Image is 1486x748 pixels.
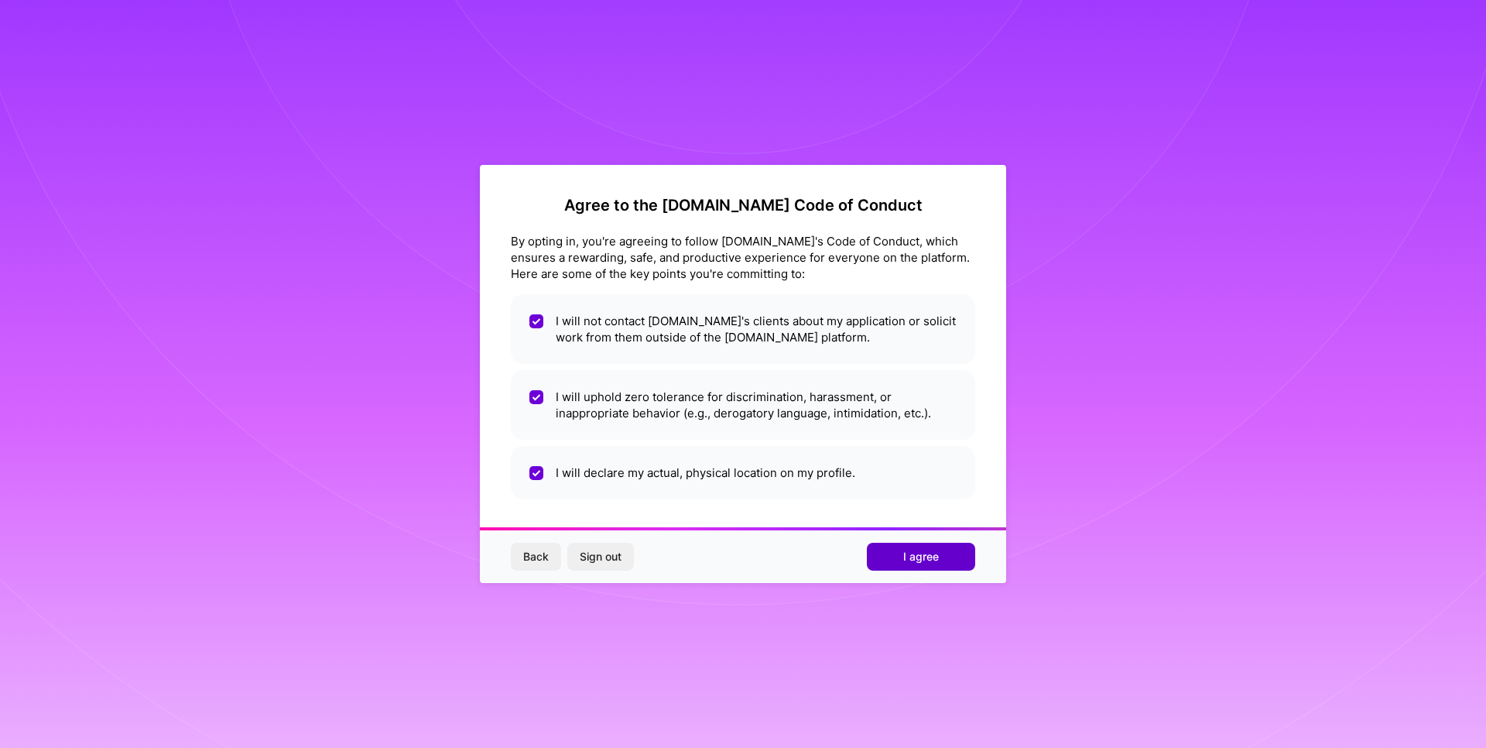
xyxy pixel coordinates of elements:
li: I will not contact [DOMAIN_NAME]'s clients about my application or solicit work from them outside... [511,294,975,364]
button: Back [511,543,561,571]
h2: Agree to the [DOMAIN_NAME] Code of Conduct [511,196,975,214]
li: I will uphold zero tolerance for discrimination, harassment, or inappropriate behavior (e.g., der... [511,370,975,440]
div: By opting in, you're agreeing to follow [DOMAIN_NAME]'s Code of Conduct, which ensures a rewardin... [511,233,975,282]
span: Sign out [580,549,621,564]
span: I agree [903,549,939,564]
button: Sign out [567,543,634,571]
li: I will declare my actual, physical location on my profile. [511,446,975,499]
span: Back [523,549,549,564]
button: I agree [867,543,975,571]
